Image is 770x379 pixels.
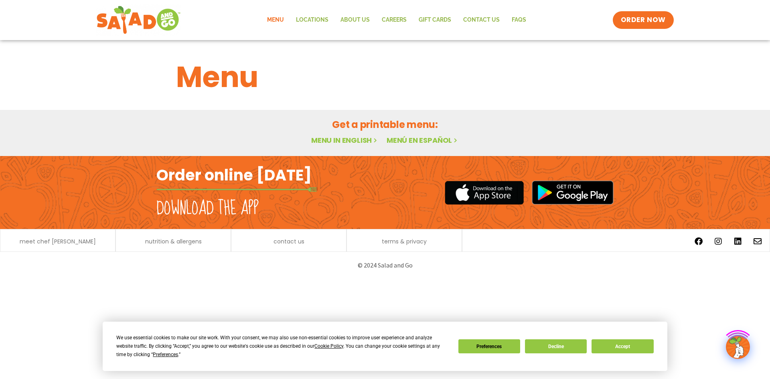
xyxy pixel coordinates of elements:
[445,180,524,206] img: appstore
[176,55,594,99] h1: Menu
[145,239,202,244] a: nutrition & allergens
[160,260,610,271] p: © 2024 Salad and Go
[116,334,448,359] div: We use essential cookies to make our site work. With your consent, we may also use non-essential ...
[20,239,96,244] a: meet chef [PERSON_NAME]
[153,352,178,357] span: Preferences
[96,4,181,36] img: new-SAG-logo-768×292
[506,11,532,29] a: FAQs
[382,239,427,244] a: terms & privacy
[156,165,312,185] h2: Order online [DATE]
[290,11,334,29] a: Locations
[613,11,674,29] a: ORDER NOW
[525,339,587,353] button: Decline
[387,135,459,145] a: Menú en español
[274,239,304,244] a: contact us
[261,11,532,29] nav: Menu
[457,11,506,29] a: Contact Us
[176,118,594,132] h2: Get a printable menu:
[458,339,520,353] button: Preferences
[413,11,457,29] a: GIFT CARDS
[621,15,666,25] span: ORDER NOW
[532,180,614,205] img: google_play
[103,322,667,371] div: Cookie Consent Prompt
[314,343,343,349] span: Cookie Policy
[376,11,413,29] a: Careers
[156,197,259,220] h2: Download the app
[311,135,379,145] a: Menu in English
[592,339,653,353] button: Accept
[261,11,290,29] a: Menu
[334,11,376,29] a: About Us
[156,187,317,192] img: fork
